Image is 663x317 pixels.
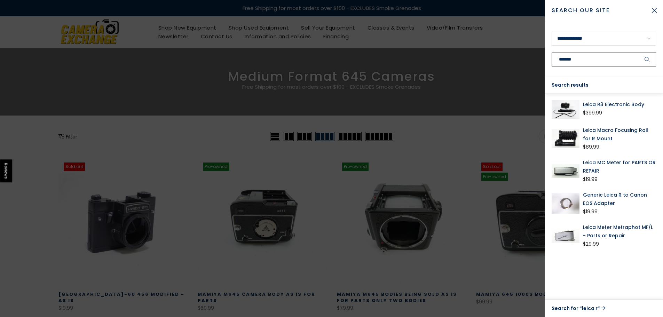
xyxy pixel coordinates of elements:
div: $29.99 [583,240,599,248]
div: Search results [545,77,663,93]
div: $89.99 [583,143,599,151]
div: $399.99 [583,109,602,117]
a: Search for “leica r” [552,304,656,313]
img: Leica Meter Metraphot MF/L - Parts or Repair Leica Leica 14515 [552,223,579,248]
img: Leica Macro Focusing Rail for R Mount Leica Leica RRAIL [552,126,579,151]
img: Leica R3 Body Leica Leica 1449492 [552,100,579,119]
img: Generic Leica R to Canon EOS Adapter Lens Adapters and Extenders Generic 51843 [552,191,579,216]
img: Leica MC Meter for PARTS OR REPAIR Leica Leica 67500 [552,158,579,184]
button: Close Search [646,2,663,19]
a: Leica R3 Electronic Body [583,100,656,109]
a: Leica Meter Metraphot MF/L - Parts or Repair [583,223,656,240]
div: $19.99 [583,207,598,216]
a: Generic Leica R to Canon EOS Adapter [583,191,656,207]
a: Leica MC Meter for PARTS OR REPAIR [583,158,656,175]
div: $19.99 [583,175,598,184]
span: Search Our Site [552,6,646,15]
a: Leica Macro Focusing Rail for R Mount [583,126,656,143]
